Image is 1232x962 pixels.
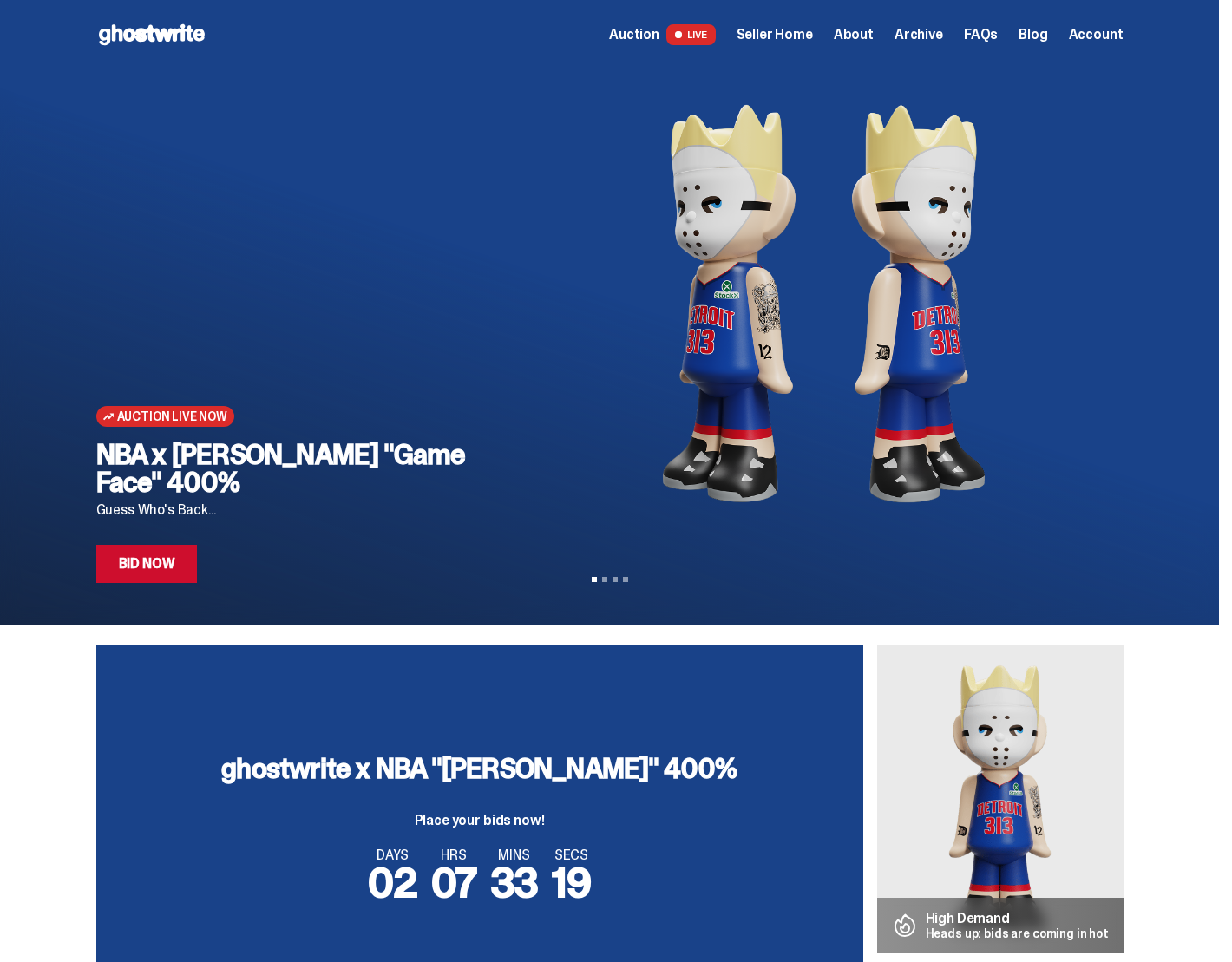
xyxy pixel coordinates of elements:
[368,855,417,910] span: 02
[877,645,1124,953] img: Eminem
[609,24,715,45] a: Auction LIVE
[552,855,591,910] span: 19
[613,577,618,582] button: View slide 3
[1019,28,1047,42] a: Blog
[96,545,198,583] a: Bid Now
[602,577,607,582] button: View slide 2
[592,577,597,582] button: View slide 1
[117,409,227,423] span: Auction Live Now
[96,441,524,496] h2: NBA x [PERSON_NAME] "Game Face" 400%
[490,848,539,862] span: MINS
[834,28,874,42] a: About
[926,912,1110,926] p: High Demand
[552,69,1096,538] img: NBA x Eminem "Game Face" 400%
[926,927,1110,939] p: Heads up: bids are coming in hot
[609,28,659,42] span: Auction
[666,24,716,45] span: LIVE
[96,503,524,517] p: Guess Who's Back...
[368,848,417,862] span: DAYS
[737,28,813,42] a: Seller Home
[1069,28,1124,42] a: Account
[895,28,943,42] a: Archive
[490,855,539,910] span: 33
[623,577,628,582] button: View slide 4
[221,755,737,782] h3: ghostwrite x NBA "[PERSON_NAME]" 400%
[221,814,737,828] p: Place your bids now!
[431,855,476,910] span: 07
[552,848,591,862] span: SECS
[964,28,998,42] a: FAQs
[431,848,476,862] span: HRS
